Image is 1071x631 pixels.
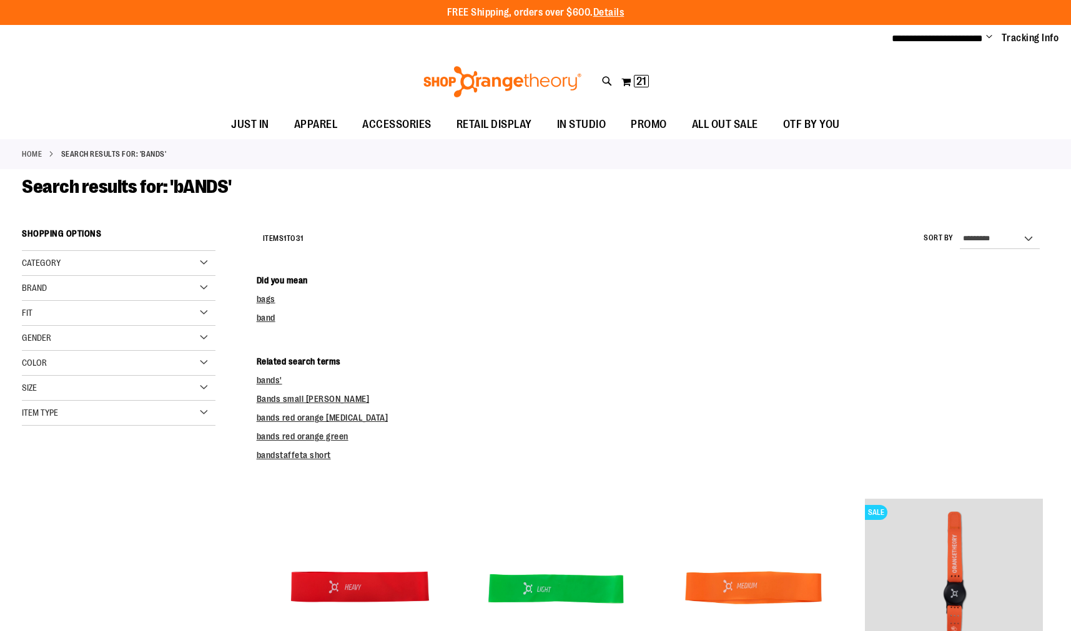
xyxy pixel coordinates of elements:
[257,274,1049,286] dt: Did you mean
[257,413,388,423] a: bands red orange [MEDICAL_DATA]
[986,32,992,44] button: Account menu
[22,308,32,318] span: Fit
[294,110,338,139] span: APPAREL
[447,6,624,20] p: FREE Shipping, orders over $600.
[257,394,370,404] a: Bands small [PERSON_NAME]
[422,66,583,97] img: Shop Orangetheory
[257,450,331,460] a: bandstaffeta short
[22,223,215,251] strong: Shopping Options
[22,176,232,197] span: Search results for: 'bANDS'
[284,234,287,243] span: 1
[22,149,42,160] a: Home
[22,258,61,268] span: Category
[22,333,51,343] span: Gender
[257,313,275,323] a: band
[296,234,304,243] span: 31
[257,431,348,441] a: bands red orange green
[257,375,282,385] a: bands'
[22,358,47,368] span: Color
[362,110,432,139] span: ACCESSORIES
[557,110,606,139] span: IN STUDIO
[924,233,954,243] label: Sort By
[865,505,887,520] span: SALE
[22,283,47,293] span: Brand
[263,229,304,248] h2: Items to
[593,7,624,18] a: Details
[1002,31,1059,45] a: Tracking Info
[457,110,532,139] span: RETAIL DISPLAY
[692,110,758,139] span: ALL OUT SALE
[22,383,37,393] span: Size
[22,408,58,418] span: Item Type
[61,149,167,160] strong: Search results for: 'bANDS'
[636,75,646,87] span: 21
[257,355,1049,368] dt: Related search terms
[257,294,275,304] a: bags
[631,110,667,139] span: PROMO
[231,110,269,139] span: JUST IN
[783,110,840,139] span: OTF BY YOU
